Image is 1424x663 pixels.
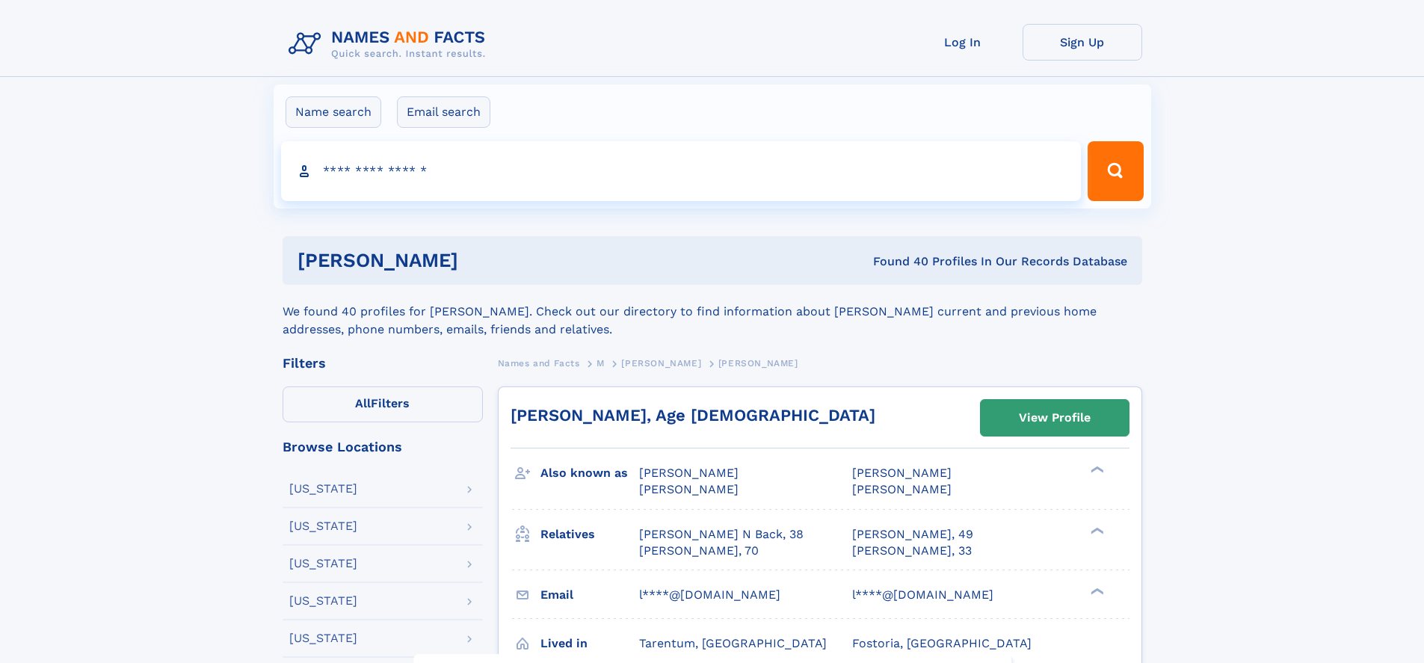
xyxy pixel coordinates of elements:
a: M [597,354,605,372]
h3: Relatives [540,522,639,547]
a: [PERSON_NAME], 70 [639,543,759,559]
div: ❯ [1087,586,1105,596]
a: Names and Facts [498,354,580,372]
span: [PERSON_NAME] [852,466,952,480]
div: [US_STATE] [289,558,357,570]
span: Tarentum, [GEOGRAPHIC_DATA] [639,636,827,650]
div: [US_STATE] [289,595,357,607]
span: M [597,358,605,368]
a: [PERSON_NAME], Age [DEMOGRAPHIC_DATA] [511,406,875,425]
div: View Profile [1019,401,1091,435]
div: ❯ [1087,525,1105,535]
span: [PERSON_NAME] [718,358,798,368]
span: [PERSON_NAME] [621,358,701,368]
span: Fostoria, [GEOGRAPHIC_DATA] [852,636,1032,650]
a: Log In [903,24,1023,61]
input: search input [281,141,1082,201]
label: Filters [283,386,483,422]
div: Browse Locations [283,440,483,454]
img: Logo Names and Facts [283,24,498,64]
div: [US_STATE] [289,483,357,495]
span: All [355,396,371,410]
a: Sign Up [1023,24,1142,61]
button: Search Button [1088,141,1143,201]
div: ❯ [1087,465,1105,475]
div: Filters [283,357,483,370]
span: [PERSON_NAME] [639,482,739,496]
label: Email search [397,96,490,128]
h1: [PERSON_NAME] [298,251,666,270]
span: [PERSON_NAME] [639,466,739,480]
div: [US_STATE] [289,632,357,644]
a: [PERSON_NAME], 33 [852,543,972,559]
a: View Profile [981,400,1129,436]
a: [PERSON_NAME] [621,354,701,372]
h3: Lived in [540,631,639,656]
h3: Email [540,582,639,608]
span: [PERSON_NAME] [852,482,952,496]
div: Found 40 Profiles In Our Records Database [665,253,1127,270]
h3: Also known as [540,460,639,486]
label: Name search [286,96,381,128]
a: [PERSON_NAME] N Back, 38 [639,526,804,543]
div: We found 40 profiles for [PERSON_NAME]. Check out our directory to find information about [PERSON... [283,285,1142,339]
div: [US_STATE] [289,520,357,532]
a: [PERSON_NAME], 49 [852,526,973,543]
